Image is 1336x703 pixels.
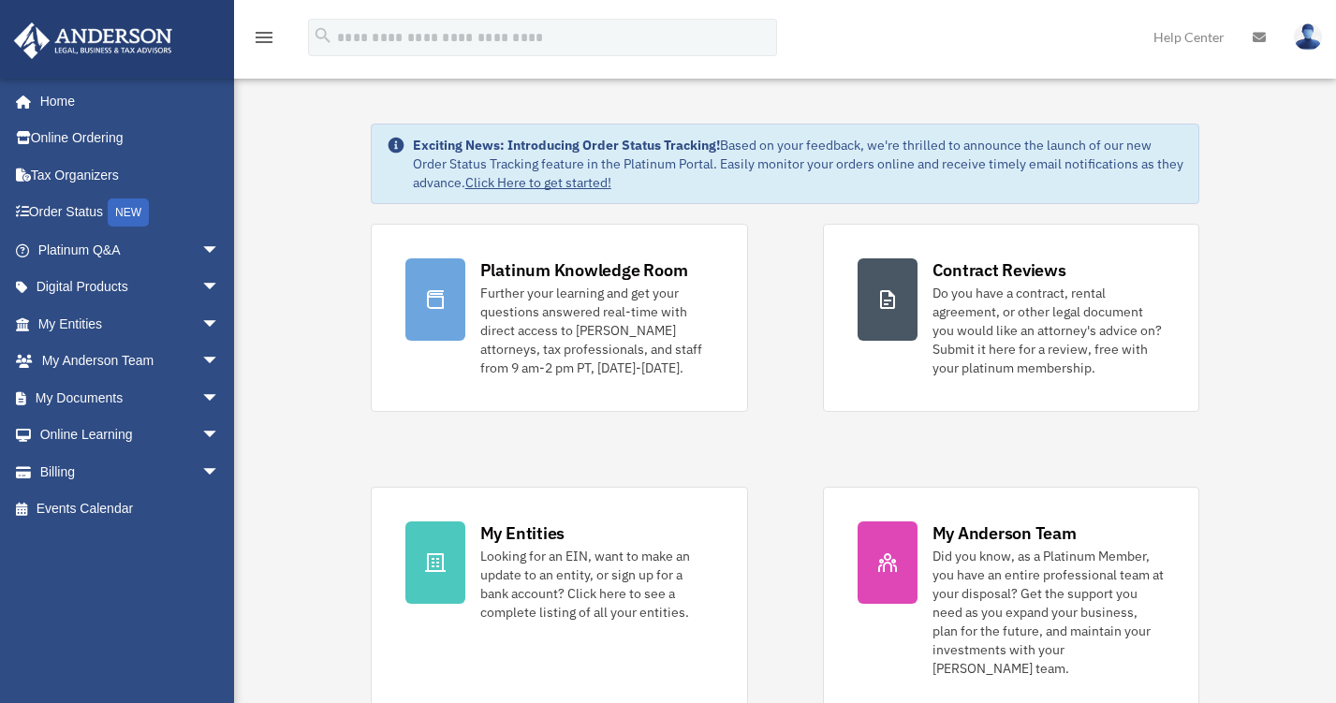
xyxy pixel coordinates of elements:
span: arrow_drop_down [201,231,239,270]
span: arrow_drop_down [201,453,239,491]
span: arrow_drop_down [201,417,239,455]
div: Platinum Knowledge Room [480,258,688,282]
img: Anderson Advisors Platinum Portal [8,22,178,59]
a: Online Ordering [13,120,248,157]
i: search [313,25,333,46]
a: Digital Productsarrow_drop_down [13,269,248,306]
a: Platinum Knowledge Room Further your learning and get your questions answered real-time with dire... [371,224,748,412]
div: Contract Reviews [932,258,1066,282]
div: My Anderson Team [932,521,1077,545]
div: Looking for an EIN, want to make an update to an entity, or sign up for a bank account? Click her... [480,547,713,622]
span: arrow_drop_down [201,379,239,417]
a: Billingarrow_drop_down [13,453,248,491]
a: Click Here to get started! [465,174,611,191]
span: arrow_drop_down [201,269,239,307]
a: Contract Reviews Do you have a contract, rental agreement, or other legal document you would like... [823,224,1200,412]
div: Did you know, as a Platinum Member, you have an entire professional team at your disposal? Get th... [932,547,1166,678]
span: arrow_drop_down [201,343,239,381]
a: Platinum Q&Aarrow_drop_down [13,231,248,269]
img: User Pic [1294,23,1322,51]
a: Events Calendar [13,491,248,528]
div: NEW [108,198,149,227]
i: menu [253,26,275,49]
a: My Documentsarrow_drop_down [13,379,248,417]
a: My Entitiesarrow_drop_down [13,305,248,343]
div: Further your learning and get your questions answered real-time with direct access to [PERSON_NAM... [480,284,713,377]
a: Home [13,82,239,120]
a: Tax Organizers [13,156,248,194]
div: Based on your feedback, we're thrilled to announce the launch of our new Order Status Tracking fe... [413,136,1184,192]
a: menu [253,33,275,49]
a: Online Learningarrow_drop_down [13,417,248,454]
span: arrow_drop_down [201,305,239,344]
div: Do you have a contract, rental agreement, or other legal document you would like an attorney's ad... [932,284,1166,377]
div: My Entities [480,521,565,545]
a: My Anderson Teamarrow_drop_down [13,343,248,380]
a: Order StatusNEW [13,194,248,232]
strong: Exciting News: Introducing Order Status Tracking! [413,137,720,154]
